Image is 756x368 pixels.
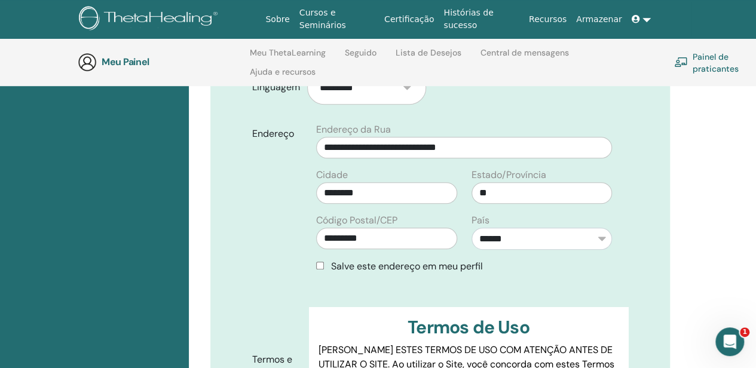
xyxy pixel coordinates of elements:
font: Meu ThetaLearning [250,47,326,58]
font: Código Postal/CEP [316,214,397,226]
font: Painel de praticantes [693,51,739,73]
iframe: Chat ao vivo do Intercom [715,327,744,356]
font: Termos de Uso [408,315,529,339]
font: Linguagem [252,81,300,93]
font: Armazenar [576,14,622,24]
font: Certificação [384,14,434,24]
font: Central de mensagens [480,47,569,58]
a: Histórias de sucesso [439,2,524,36]
font: Endereço [252,127,294,140]
font: Ajuda e recursos [250,66,316,77]
font: Cursos e Seminários [299,8,346,30]
font: Endereço da Rua [316,123,391,136]
font: Lista de Desejos [396,47,461,58]
img: chalkboard-teacher.svg [674,57,688,67]
font: Recursos [529,14,567,24]
font: Estado/Província [472,168,546,181]
a: Certificação [379,8,439,30]
a: Cursos e Seminários [295,2,379,36]
font: Sobre [265,14,289,24]
a: Sobre [261,8,294,30]
a: Seguido [345,48,377,67]
font: Seguido [345,47,377,58]
font: País [472,214,489,226]
a: Recursos [524,8,571,30]
a: Armazenar [571,8,626,30]
font: Meu Painel [102,56,149,68]
font: Salve este endereço em meu perfil [331,260,483,272]
img: logo.png [79,6,222,33]
font: Cidade [316,168,348,181]
img: generic-user-icon.jpg [78,53,97,72]
a: Central de mensagens [480,48,569,67]
a: Meu ThetaLearning [250,48,326,67]
font: 1 [742,328,747,336]
a: Ajuda e recursos [250,67,316,86]
a: Lista de Desejos [396,48,461,67]
font: Histórias de sucesso [443,8,493,30]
